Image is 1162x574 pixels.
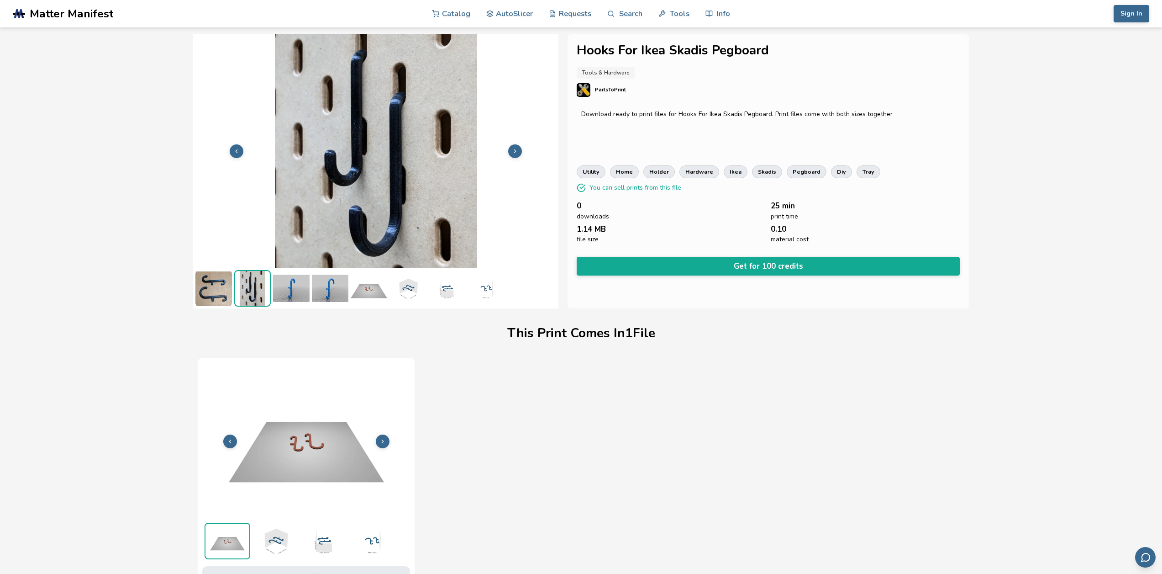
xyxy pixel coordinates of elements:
span: 0 [577,202,581,210]
img: 1_Print_Preview [205,524,249,558]
a: tray [857,165,880,178]
p: Download ready to print files for Hooks For Ikea Skadis Pegboard. Print files come with both size... [581,111,955,118]
span: 1.14 MB [577,225,606,234]
img: PartsToPrint's profile [577,83,590,97]
p: You can sell prints from this file [589,183,681,192]
img: 1_3D_Dimensions [428,270,465,307]
span: 25 min [771,202,795,210]
span: print time [771,213,798,220]
button: Get for 100 credits [577,257,959,276]
span: downloads [577,213,609,220]
p: PartsToPrint [595,85,626,95]
span: Matter Manifest [30,7,113,20]
h1: Hooks For Ikea Skadis Pegboard [577,43,959,58]
a: holder [643,165,675,178]
h1: This Print Comes In 1 File [507,326,655,340]
a: diy [831,165,852,178]
a: hardware [679,165,719,178]
button: Sign In [1114,5,1149,22]
img: 1_3D_Dimensions [389,270,426,307]
img: 1_Print_Preview [351,270,387,307]
a: Tools & Hardware [577,67,635,79]
span: file size [577,236,599,243]
span: 0.10 [771,225,786,234]
img: 1_3D_Dimensions [467,270,504,307]
img: 1_3D_Dimensions [252,523,298,559]
img: 1_3D_Dimensions [300,523,346,559]
a: pegboard [787,165,826,178]
button: Send feedback via email [1135,547,1156,568]
img: 1_3D_Dimensions [348,523,394,559]
a: home [610,165,639,178]
a: ikea [724,165,747,178]
span: material cost [771,236,809,243]
a: utility [577,165,605,178]
a: skadis [752,165,782,178]
a: PartsToPrint's profilePartsToPrint [577,83,959,106]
